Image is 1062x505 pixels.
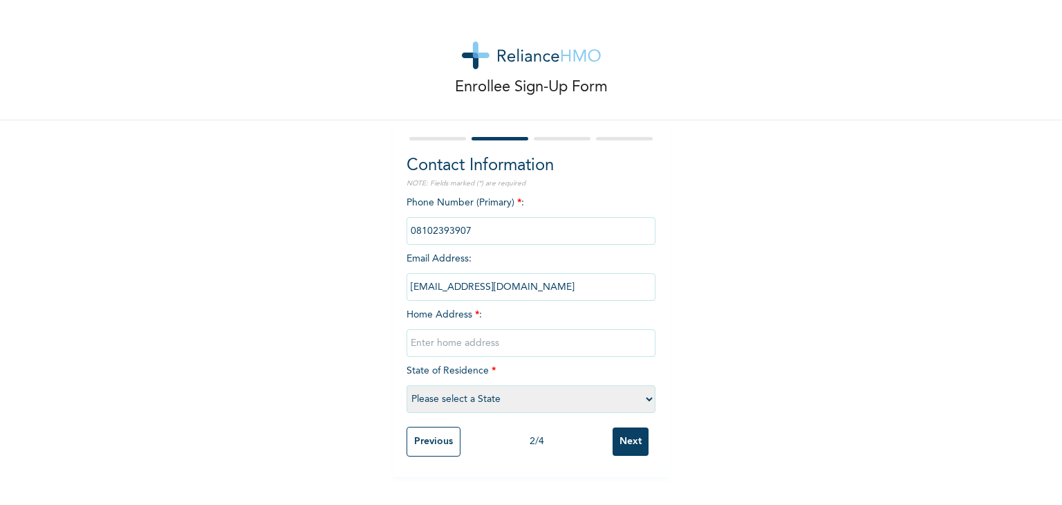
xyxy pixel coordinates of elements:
[407,198,655,236] span: Phone Number (Primary) :
[407,427,460,457] input: Previous
[407,217,655,245] input: Enter Primary Phone Number
[407,178,655,189] p: NOTE: Fields marked (*) are required
[455,76,608,99] p: Enrollee Sign-Up Form
[407,154,655,178] h2: Contact Information
[407,310,655,348] span: Home Address :
[462,42,601,69] img: logo
[407,366,655,404] span: State of Residence
[407,329,655,357] input: Enter home address
[460,434,613,449] div: 2 / 4
[407,254,655,292] span: Email Address :
[613,428,649,456] input: Next
[407,273,655,301] input: Enter email Address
